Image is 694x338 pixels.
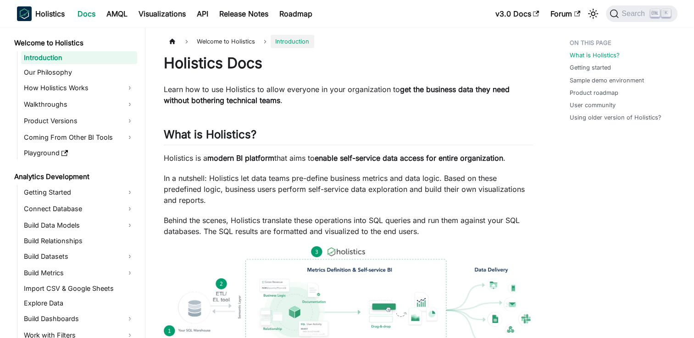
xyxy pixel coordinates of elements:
[570,101,616,109] a: User community
[11,170,137,183] a: Analytics Development
[21,185,137,200] a: Getting Started
[72,6,101,21] a: Docs
[164,84,533,106] p: Learn how to use Holistics to allow everyone in your organization to .
[133,6,191,21] a: Visualizations
[214,6,274,21] a: Release Notes
[21,130,137,145] a: Coming From Other BI Tools
[101,6,133,21] a: AMQL
[11,37,137,49] a: Welcome to Holistics
[21,297,137,310] a: Explore Data
[164,54,533,72] h1: Holistics Docs
[21,97,137,112] a: Walkthroughs
[164,173,533,206] p: In a nutshell: Holistics let data teams pre-define business metrics and data logic. Based on thes...
[164,215,533,237] p: Behind the scenes, Holistics translate these operations into SQL queries and run them against you...
[661,9,671,17] kbd: K
[164,35,533,48] nav: Breadcrumbs
[207,153,274,163] strong: modern BI platform
[21,282,137,295] a: Import CSV & Google Sheets
[21,202,137,216] a: Connect Database
[17,6,65,21] a: HolisticsHolistics
[570,88,618,97] a: Product roadmap
[271,35,314,48] span: Introduction
[570,113,661,122] a: Using older version of Holistics?
[570,51,620,60] a: What is Holistics?
[570,63,611,72] a: Getting started
[192,35,260,48] span: Welcome to Holistics
[274,6,318,21] a: Roadmap
[586,6,600,21] button: Switch between dark and light mode (currently light mode)
[21,266,137,280] a: Build Metrics
[570,76,644,85] a: Sample demo environment
[21,51,137,64] a: Introduction
[21,66,137,79] a: Our Philosophy
[619,10,650,18] span: Search
[164,128,533,145] h2: What is Holistics?
[164,35,181,48] a: Home page
[35,8,65,19] b: Holistics
[490,6,545,21] a: v3.0 Docs
[8,27,145,338] nav: Docs sidebar
[21,234,137,247] a: Build Relationships
[21,218,137,233] a: Build Data Models
[191,6,214,21] a: API
[164,153,533,164] p: Holistics is a that aims to .
[21,81,137,95] a: How Holistics Works
[17,6,32,21] img: Holistics
[606,5,677,22] button: Search (Ctrl+K)
[21,114,137,128] a: Product Versions
[21,249,137,264] a: Build Datasets
[315,153,503,163] strong: enable self-service data access for entire organization
[545,6,586,21] a: Forum
[21,147,137,159] a: Playground
[21,311,137,326] a: Build Dashboards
